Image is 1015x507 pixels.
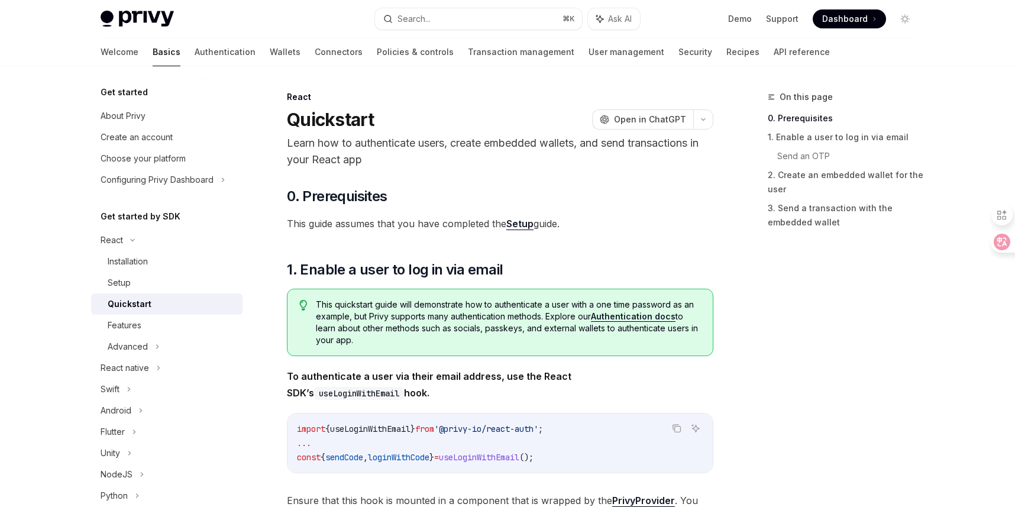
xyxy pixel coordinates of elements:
[429,452,434,463] span: }
[101,467,132,482] div: NodeJS
[813,9,886,28] a: Dashboard
[314,387,404,400] code: useLoginWithEmail
[91,251,243,272] a: Installation
[330,424,410,434] span: useLoginWithEmail
[592,109,693,130] button: Open in ChatGPT
[287,109,374,130] h1: Quickstart
[287,135,713,168] p: Learn how to authenticate users, create embedded wallets, and send transactions in your React app
[588,8,640,30] button: Ask AI
[608,13,632,25] span: Ask AI
[434,452,439,463] span: =
[91,127,243,148] a: Create an account
[768,166,924,199] a: 2. Create an embedded wallet for the user
[589,38,664,66] a: User management
[287,215,713,232] span: This guide assumes that you have completed the guide.
[368,452,429,463] span: loginWithCode
[780,90,833,104] span: On this page
[297,438,311,448] span: ...
[101,151,186,166] div: Choose your platform
[108,340,148,354] div: Advanced
[612,495,675,507] a: PrivyProvider
[108,297,151,311] div: Quickstart
[688,421,703,436] button: Ask AI
[316,299,701,346] span: This quickstart guide will demonstrate how to authenticate a user with a one time password as an ...
[101,382,119,396] div: Swift
[287,370,571,399] strong: To authenticate a user via their email address, use the React SDK’s hook.
[678,38,712,66] a: Security
[101,130,173,144] div: Create an account
[101,425,125,439] div: Flutter
[153,38,180,66] a: Basics
[321,452,325,463] span: {
[270,38,300,66] a: Wallets
[538,424,543,434] span: ;
[375,8,582,30] button: Search...⌘K
[101,38,138,66] a: Welcome
[101,85,148,99] h5: Get started
[377,38,454,66] a: Policies & controls
[768,128,924,147] a: 1. Enable a user to log in via email
[896,9,914,28] button: Toggle dark mode
[299,300,308,311] svg: Tip
[101,173,214,187] div: Configuring Privy Dashboard
[297,424,325,434] span: import
[101,446,120,460] div: Unity
[101,209,180,224] h5: Get started by SDK
[563,14,575,24] span: ⌘ K
[439,452,519,463] span: useLoginWithEmail
[287,91,713,103] div: React
[768,109,924,128] a: 0. Prerequisites
[591,311,675,322] a: Authentication docs
[325,424,330,434] span: {
[315,38,363,66] a: Connectors
[363,452,368,463] span: ,
[397,12,431,26] div: Search...
[101,233,123,247] div: React
[728,13,752,25] a: Demo
[822,13,868,25] span: Dashboard
[774,38,830,66] a: API reference
[195,38,256,66] a: Authentication
[101,109,146,123] div: About Privy
[768,199,924,232] a: 3. Send a transaction with the embedded wallet
[519,452,534,463] span: ();
[726,38,759,66] a: Recipes
[101,11,174,27] img: light logo
[410,424,415,434] span: }
[101,361,149,375] div: React native
[669,421,684,436] button: Copy the contents from the code block
[108,276,131,290] div: Setup
[614,114,686,125] span: Open in ChatGPT
[91,315,243,336] a: Features
[434,424,538,434] span: '@privy-io/react-auth'
[108,318,141,332] div: Features
[468,38,574,66] a: Transaction management
[91,293,243,315] a: Quickstart
[101,403,131,418] div: Android
[506,218,534,230] a: Setup
[91,148,243,169] a: Choose your platform
[415,424,434,434] span: from
[91,105,243,127] a: About Privy
[91,272,243,293] a: Setup
[777,147,924,166] a: Send an OTP
[287,187,387,206] span: 0. Prerequisites
[287,260,503,279] span: 1. Enable a user to log in via email
[108,254,148,269] div: Installation
[766,13,799,25] a: Support
[297,452,321,463] span: const
[325,452,363,463] span: sendCode
[101,489,128,503] div: Python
